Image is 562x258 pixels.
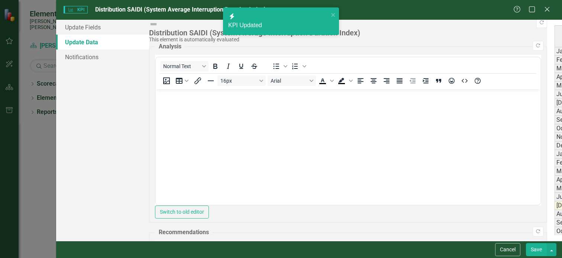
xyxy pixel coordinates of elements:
[432,76,445,86] button: Blockquote
[155,206,209,219] button: Switch to old editor
[270,61,288,71] div: Bullet list
[160,76,173,86] button: Insert image
[471,76,484,86] button: Help
[64,6,87,13] span: KPI
[248,61,261,71] button: Strikethrough
[149,20,158,29] img: Not Defined
[191,76,204,86] button: Insert/edit link
[56,20,149,35] a: Update Fields
[268,76,316,86] button: Font Arial
[380,76,393,86] button: Align right
[149,37,543,42] div: This element is automatically evaluated
[95,6,266,13] span: Distribution SAIDI (System Average Interruption Duration Index)
[228,21,329,30] div: KPI Updated
[217,76,266,86] button: Font size 16px
[445,76,458,86] button: Emojis
[458,76,471,86] button: HTML Editor
[204,76,217,86] button: Horizontal line
[271,78,307,84] span: Arial
[56,35,149,50] a: Update Data
[149,29,543,37] div: Distribution SAIDI (System Average Interruption Duration Index)
[160,61,209,71] button: Block Normal Text
[331,10,336,19] button: close
[156,89,540,205] iframe: Rich Text Area
[235,61,248,71] button: Underline
[367,76,380,86] button: Align center
[155,42,185,51] legend: Analysis
[335,76,354,86] div: Background color Black
[209,61,222,71] button: Bold
[316,76,335,86] div: Text color Black
[354,76,367,86] button: Align left
[56,50,149,64] a: Notifications
[222,61,235,71] button: Italic
[173,76,191,86] button: Table
[419,76,432,86] button: Increase indent
[406,76,419,86] button: Decrease indent
[220,78,257,84] span: 16px
[289,61,307,71] div: Numbered list
[495,243,520,256] button: Cancel
[155,228,213,237] legend: Recommendations
[526,243,547,256] button: Save
[163,63,200,69] span: Normal Text
[393,76,406,86] button: Justify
